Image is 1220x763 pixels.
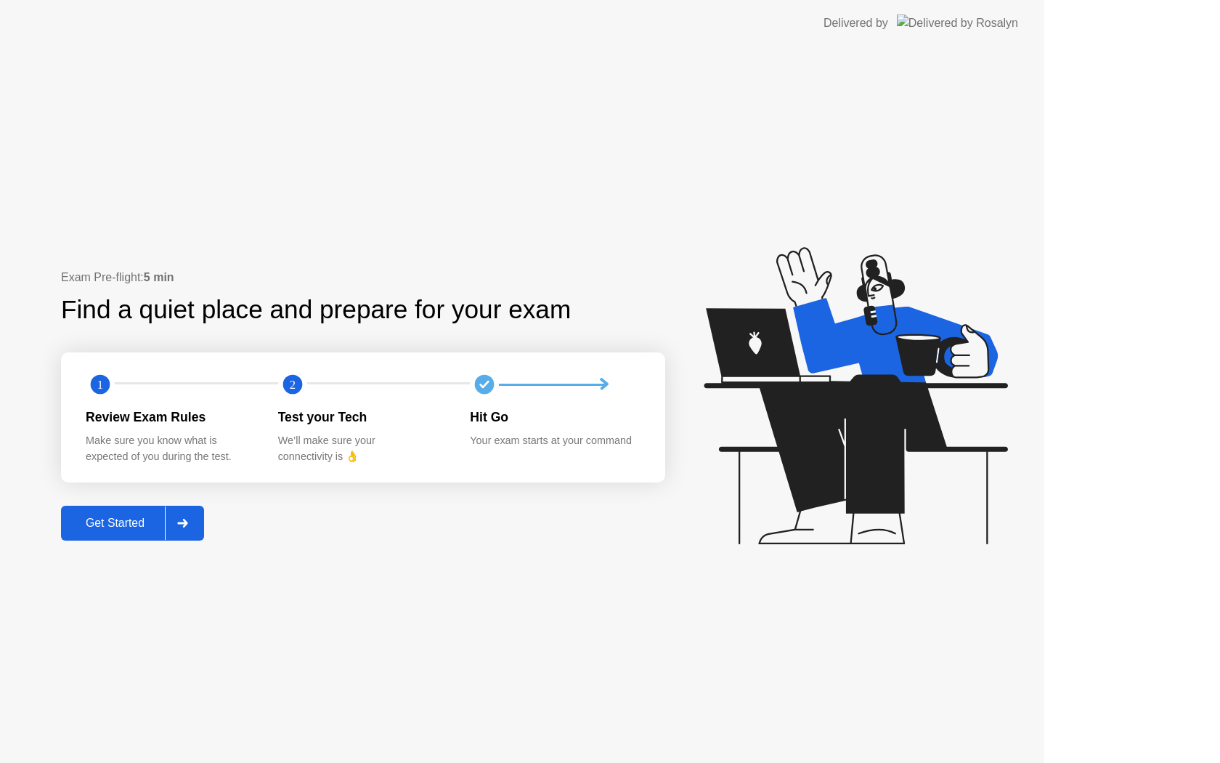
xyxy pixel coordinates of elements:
[61,291,573,329] div: Find a quiet place and prepare for your exam
[470,433,639,449] div: Your exam starts at your command
[470,408,639,427] div: Hit Go
[65,517,165,530] div: Get Started
[278,433,447,464] div: We’ll make sure your connectivity is 👌
[144,271,174,283] b: 5 min
[897,15,1018,31] img: Delivered by Rosalyn
[97,378,103,392] text: 1
[290,378,296,392] text: 2
[86,433,255,464] div: Make sure you know what is expected of you during the test.
[823,15,888,32] div: Delivered by
[86,408,255,427] div: Review Exam Rules
[61,506,204,541] button: Get Started
[278,408,447,427] div: Test your Tech
[61,269,665,286] div: Exam Pre-flight:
